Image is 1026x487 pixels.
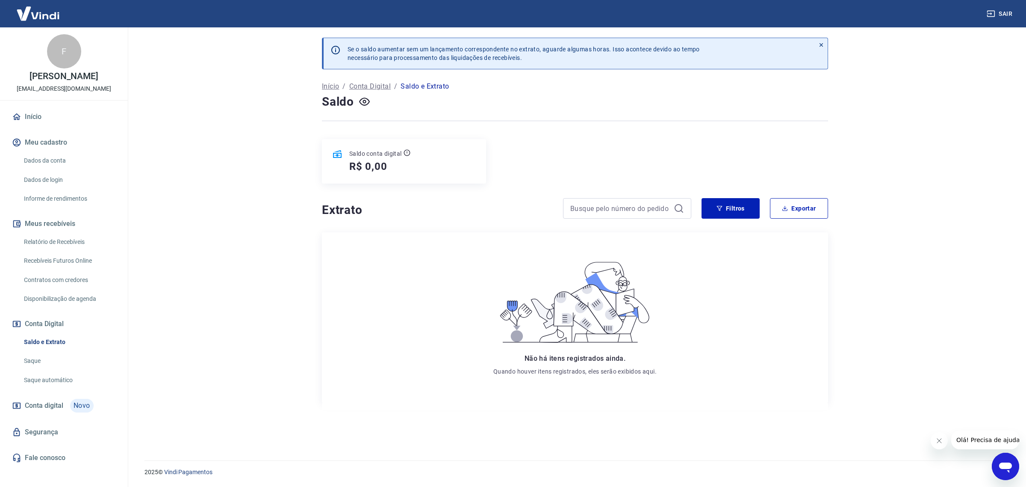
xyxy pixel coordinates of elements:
[931,432,948,449] iframe: Fechar mensagem
[47,34,81,68] div: F
[21,190,118,208] a: Informe de rendimentos
[10,0,66,27] img: Vindi
[21,152,118,169] a: Dados da conta
[525,354,625,362] span: Não há itens registrados ainda.
[10,448,118,467] a: Fale conosco
[493,367,657,376] p: Quando houver itens registrados, eles serão exibidos aqui.
[144,468,1005,477] p: 2025 ©
[21,233,118,251] a: Relatório de Recebíveis
[70,399,94,413] span: Novo
[349,160,387,173] h5: R$ 0,00
[164,469,212,475] a: Vindi Pagamentos
[322,93,354,110] h4: Saldo
[401,81,449,92] p: Saldo e Extrato
[951,431,1019,449] iframe: Mensagem da empresa
[29,72,98,81] p: [PERSON_NAME]
[21,290,118,308] a: Disponibilização de agenda
[10,423,118,442] a: Segurança
[348,45,700,62] p: Se o saldo aumentar sem um lançamento correspondente no extrato, aguarde algumas horas. Isso acon...
[570,202,670,215] input: Busque pelo número do pedido
[394,81,397,92] p: /
[349,81,391,92] a: Conta Digital
[985,6,1016,22] button: Sair
[21,352,118,370] a: Saque
[10,395,118,416] a: Conta digitalNovo
[770,198,828,219] button: Exportar
[10,133,118,152] button: Meu cadastro
[10,315,118,333] button: Conta Digital
[21,171,118,189] a: Dados de login
[322,81,339,92] a: Início
[25,400,63,412] span: Conta digital
[21,371,118,389] a: Saque automático
[21,333,118,351] a: Saldo e Extrato
[349,149,402,158] p: Saldo conta digital
[702,198,760,219] button: Filtros
[17,84,111,93] p: [EMAIL_ADDRESS][DOMAIN_NAME]
[10,214,118,233] button: Meus recebíveis
[10,107,118,126] a: Início
[322,202,553,219] h4: Extrato
[992,453,1019,480] iframe: Botão para abrir a janela de mensagens
[21,252,118,270] a: Recebíveis Futuros Online
[21,271,118,289] a: Contratos com credores
[342,81,345,92] p: /
[5,6,72,13] span: Olá! Precisa de ajuda?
